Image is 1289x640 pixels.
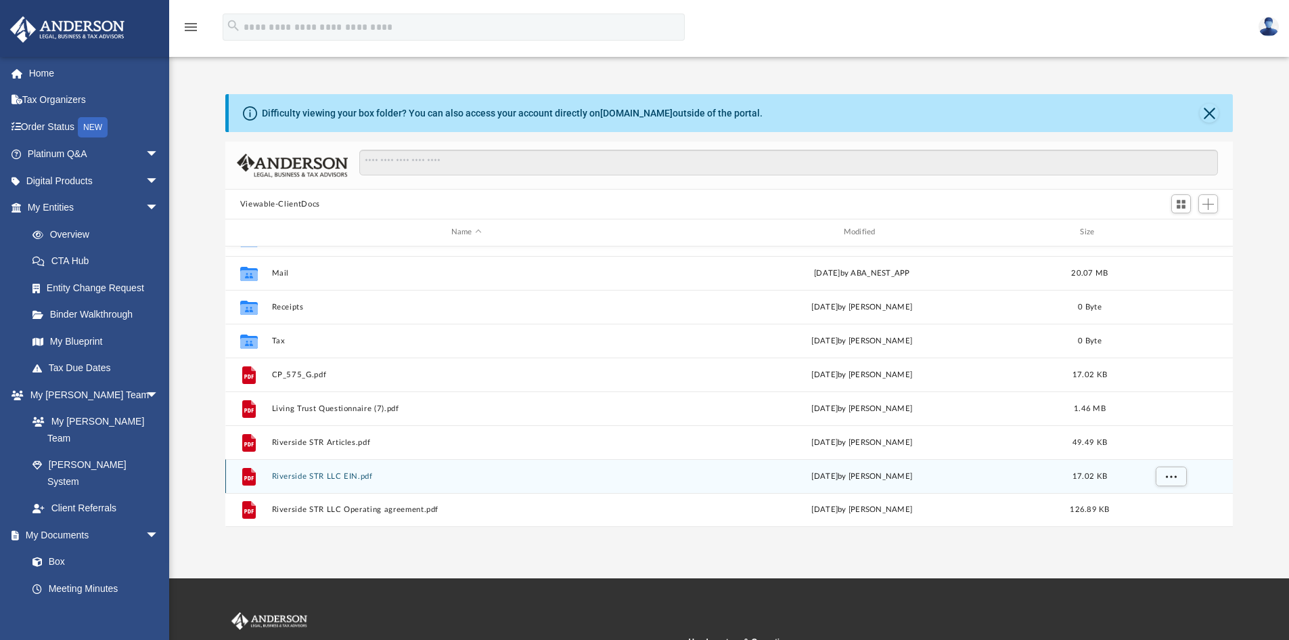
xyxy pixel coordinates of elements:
div: Size [1062,226,1116,238]
button: Switch to Grid View [1171,194,1192,213]
span: 17.02 KB [1072,472,1107,479]
span: arrow_drop_down [145,381,173,409]
a: My Documentsarrow_drop_down [9,521,173,549]
input: Search files and folders [359,150,1218,175]
div: NEW [78,117,108,137]
a: Box [19,549,166,576]
button: Add [1198,194,1219,213]
a: [PERSON_NAME] System [19,452,173,495]
div: [DATE] by [PERSON_NAME] [667,436,1057,448]
a: Platinum Q&Aarrow_drop_down [9,141,179,168]
a: My Blueprint [19,328,173,355]
div: id [1123,226,1217,238]
div: Modified [666,226,1056,238]
button: Riverside STR LLC Operating agreement.pdf [271,505,661,514]
button: Riverside STR Articles.pdf [271,438,661,447]
a: My [PERSON_NAME] Teamarrow_drop_down [9,381,173,408]
span: 0 Byte [1078,337,1102,344]
span: 126.89 KB [1070,506,1109,513]
div: [DATE] by [PERSON_NAME] [667,402,1057,414]
img: Anderson Advisors Platinum Portal [6,16,129,43]
button: Receipts [271,303,661,312]
i: search [226,18,241,33]
a: CTA Hub [19,248,179,275]
button: CP_575_G.pdf [271,370,661,379]
a: Order StatusNEW [9,113,179,141]
button: Tax [271,337,661,345]
span: [DATE] [814,269,840,276]
div: [DATE] by [PERSON_NAME] [667,368,1057,381]
i: menu [183,19,199,35]
a: [DOMAIN_NAME] [600,108,673,119]
a: Tax Organizers [9,87,179,114]
div: [DATE] by [PERSON_NAME] [667,335,1057,347]
a: Client Referrals [19,495,173,522]
img: Anderson Advisors Platinum Portal [229,612,310,630]
span: 20.07 MB [1071,269,1108,276]
span: arrow_drop_down [145,141,173,169]
div: [DATE] by [PERSON_NAME] [667,301,1057,313]
button: Living Trust Questionnaire (7).pdf [271,404,661,413]
a: Digital Productsarrow_drop_down [9,167,179,194]
div: Difficulty viewing your box folder? You can also access your account directly on outside of the p... [262,106,763,121]
div: Name [271,226,660,238]
a: Home [9,60,179,87]
a: Overview [19,221,179,248]
img: User Pic [1259,17,1279,37]
div: grid [225,247,1234,527]
span: 17.02 KB [1072,370,1107,378]
span: arrow_drop_down [145,521,173,549]
button: Riverside STR LLC EIN.pdf [271,472,661,481]
div: id [231,226,265,238]
span: 49.49 KB [1072,438,1107,446]
a: My Entitiesarrow_drop_down [9,194,179,221]
span: 0 Byte [1078,303,1102,310]
a: My [PERSON_NAME] Team [19,408,166,452]
div: [DATE] by [PERSON_NAME] [667,504,1057,516]
div: by ABA_NEST_APP [667,267,1057,279]
a: Tax Due Dates [19,355,179,382]
button: Close [1200,104,1219,123]
button: More options [1155,466,1186,486]
a: Meeting Minutes [19,575,173,602]
a: Entity Change Request [19,274,179,301]
div: [DATE] by [PERSON_NAME] [667,470,1057,482]
button: Mail [271,269,661,278]
span: 1.46 MB [1074,404,1106,412]
button: Viewable-ClientDocs [240,198,320,211]
span: arrow_drop_down [145,194,173,222]
a: Binder Walkthrough [19,301,179,328]
a: menu [183,26,199,35]
span: arrow_drop_down [145,167,173,195]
